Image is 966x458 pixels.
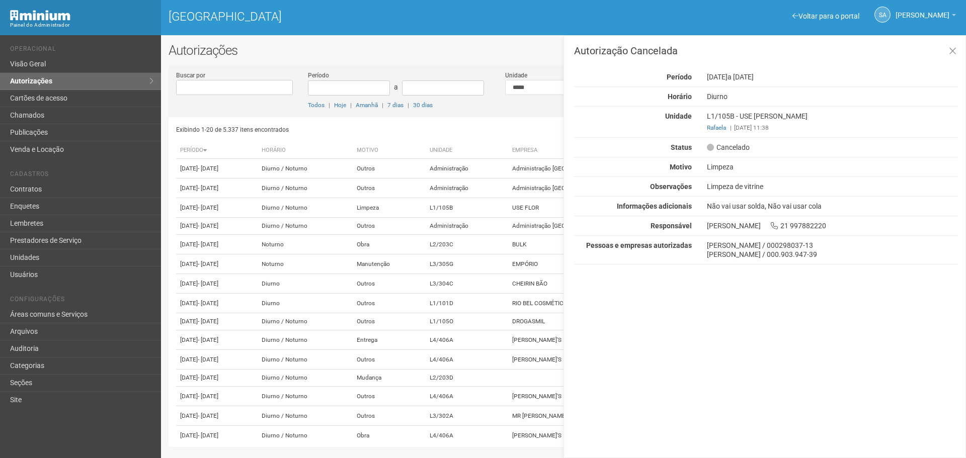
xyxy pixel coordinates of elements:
[258,198,353,218] td: Diurno / Noturno
[258,254,353,274] td: Noturno
[176,294,258,313] td: [DATE]
[198,412,218,419] span: - [DATE]
[198,204,218,211] span: - [DATE]
[353,426,426,445] td: Obra
[10,21,153,30] div: Painel do Administrador
[353,142,426,159] th: Motivo
[668,93,692,101] strong: Horário
[198,222,218,229] span: - [DATE]
[353,159,426,178] td: Outros
[258,159,353,178] td: Diurno / Noturno
[707,250,958,259] div: [PERSON_NAME] / 000.903.947-39
[699,112,965,132] div: L1/105B - USE [PERSON_NAME]
[707,124,726,131] a: Rafaela
[353,178,426,198] td: Outros
[508,254,730,274] td: EMPÓRIO
[198,432,218,439] span: - [DATE]
[426,254,508,274] td: L3/305G
[353,330,426,350] td: Entrega
[169,43,958,58] h2: Autorizações
[426,370,508,387] td: L2/203D
[353,235,426,254] td: Obra
[508,313,730,330] td: DROGASMIL
[258,370,353,387] td: Diurno / Noturno
[508,198,730,218] td: USE FLOR
[176,406,258,426] td: [DATE]
[353,350,426,370] td: Outros
[258,235,353,254] td: Noturno
[176,370,258,387] td: [DATE]
[353,274,426,294] td: Outros
[198,165,218,172] span: - [DATE]
[426,178,508,198] td: Administração
[586,241,692,249] strong: Pessoas e empresas autorizadas
[699,221,965,230] div: [PERSON_NAME] 21 997882220
[699,162,965,171] div: Limpeza
[308,102,325,109] a: Todos
[176,387,258,406] td: [DATE]
[792,12,859,20] a: Voltar para o portal
[308,71,329,80] label: Período
[508,294,730,313] td: RIO BEL COSMÉTICOS
[667,73,692,81] strong: Período
[198,393,218,400] span: - [DATE]
[176,198,258,218] td: [DATE]
[176,313,258,330] td: [DATE]
[353,313,426,330] td: Outros
[176,178,258,198] td: [DATE]
[10,10,70,21] img: Minium
[176,235,258,254] td: [DATE]
[176,159,258,178] td: [DATE]
[176,122,565,137] div: Exibindo 1-20 de 5.337 itens encontrados
[426,198,508,218] td: L1/105B
[258,142,353,159] th: Horário
[508,159,730,178] td: Administração [GEOGRAPHIC_DATA] | ARGO
[353,218,426,235] td: Outros
[707,123,958,132] div: [DATE] 11:38
[508,387,730,406] td: [PERSON_NAME]'S
[176,350,258,370] td: [DATE]
[10,45,153,56] li: Operacional
[670,163,692,171] strong: Motivo
[508,178,730,198] td: Administração [GEOGRAPHIC_DATA] | ARGO
[728,73,754,81] span: a [DATE]
[671,143,692,151] strong: Status
[198,185,218,192] span: - [DATE]
[10,170,153,181] li: Cadastros
[329,102,330,109] span: |
[353,198,426,218] td: Limpeza
[198,374,218,381] span: - [DATE]
[258,218,353,235] td: Diurno / Noturno
[426,313,508,330] td: L1/105O
[426,350,508,370] td: L4/406A
[650,182,692,191] strong: Observações
[198,241,218,248] span: - [DATE]
[176,218,258,235] td: [DATE]
[408,102,409,109] span: |
[665,112,692,120] strong: Unidade
[198,336,218,343] span: - [DATE]
[353,294,426,313] td: Outros
[258,350,353,370] td: Diurno / Noturno
[258,406,353,426] td: Diurno / Noturno
[353,387,426,406] td: Outros
[426,274,508,294] td: L3/304C
[426,235,508,254] td: L2/203C
[699,182,965,191] div: Limpeza de vitrine
[258,294,353,313] td: Diurno
[426,330,508,350] td: L4/406A
[730,124,732,131] span: |
[508,350,730,370] td: [PERSON_NAME]'S
[198,260,218,267] span: - [DATE]
[258,387,353,406] td: Diurno / Noturno
[508,426,730,445] td: [PERSON_NAME]'S
[896,2,949,19] span: Silvio Anjos
[617,202,692,210] strong: Informações adicionais
[574,46,958,56] h3: Autorização Cancelada
[707,241,958,250] div: [PERSON_NAME] / 000298037-13
[198,300,218,307] span: - [DATE]
[508,235,730,254] td: BULK
[508,330,730,350] td: [PERSON_NAME]'S
[258,313,353,330] td: Diurno / Noturno
[508,142,730,159] th: Empresa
